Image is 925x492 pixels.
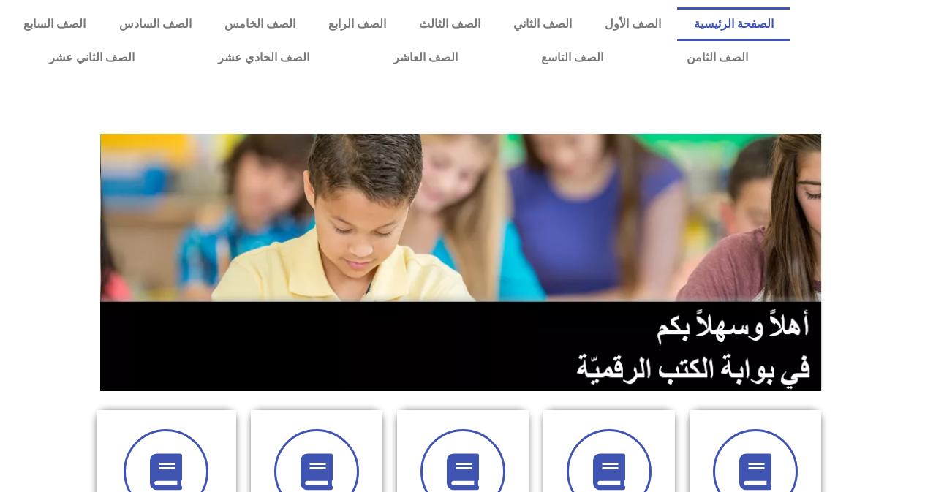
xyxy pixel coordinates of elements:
a: الصف السابع [7,7,102,41]
a: الصف الأول [588,7,677,41]
a: الصف الرابع [312,7,402,41]
a: الصف الثاني [497,7,588,41]
a: الصف الخامس [208,7,312,41]
a: الصف العاشر [352,41,499,75]
a: الصف الثامن [645,41,790,75]
a: الصف الثاني عشر [7,41,176,75]
a: الصف السادس [102,7,208,41]
a: الصف التاسع [499,41,645,75]
a: الصف الثالث [402,7,497,41]
a: الصف الحادي عشر [176,41,351,75]
a: الصفحة الرئيسية [677,7,790,41]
